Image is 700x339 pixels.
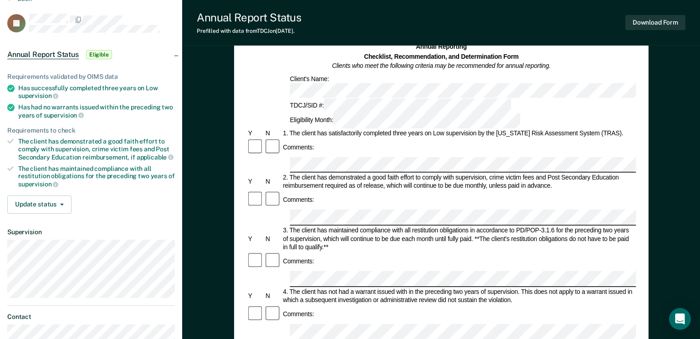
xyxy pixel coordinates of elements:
strong: Checklist, Recommendation, and Determination Form [364,53,519,60]
div: Has had no warrants issued within the preceding two years of [18,103,175,119]
strong: Annual Reporting [416,43,467,50]
div: Eligibility Month: [288,113,521,128]
div: N [264,178,281,186]
dt: Supervision [7,228,175,236]
button: Download Form [625,15,685,30]
div: Annual Report Status [197,11,301,24]
span: supervision [18,92,58,99]
div: Comments: [281,196,315,204]
div: Comments: [281,257,315,265]
div: N [264,129,281,137]
button: Update status [7,195,72,214]
div: 4. The client has not had a warrant issued with in the preceding two years of supervision. This d... [281,288,636,305]
div: The client has demonstrated a good faith effort to comply with supervision, crime victim fees and... [18,138,175,161]
div: N [264,292,281,300]
div: 2. The client has demonstrated a good faith effort to comply with supervision, crime victim fees ... [281,174,636,190]
div: The client has maintained compliance with all restitution obligations for the preceding two years of [18,165,175,188]
div: Open Intercom Messenger [669,308,691,330]
div: TDCJ/SID #: [288,98,512,113]
div: 1. The client has satisfactorily completed three years on Low supervision by the [US_STATE] Risk ... [281,129,636,137]
div: Requirements to check [7,127,175,134]
span: applicable [137,154,174,161]
div: Has successfully completed three years on Low [18,84,175,100]
div: 3. The client has maintained compliance with all restitution obligations in accordance to PD/POP-... [281,226,636,252]
div: Requirements validated by OIMS data [7,73,175,81]
div: Comments: [281,143,315,151]
div: Prefilled with data from TDCJ on [DATE] . [197,28,301,34]
span: supervision [18,180,58,188]
em: Clients who meet the following criteria may be recommended for annual reporting. [332,62,551,69]
div: Y [246,178,264,186]
span: supervision [44,112,84,119]
span: Eligible [86,50,112,59]
div: Y [246,235,264,243]
div: Comments: [281,310,315,318]
div: Y [246,129,264,137]
div: Y [246,292,264,300]
div: N [264,235,281,243]
span: Annual Report Status [7,50,79,59]
dt: Contact [7,313,175,321]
